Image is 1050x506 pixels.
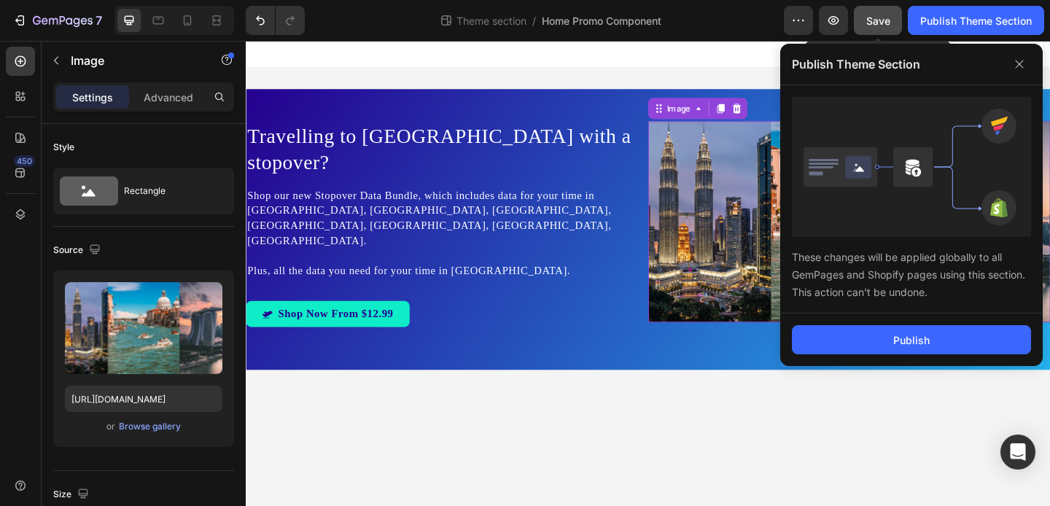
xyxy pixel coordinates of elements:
[65,282,222,374] img: preview-image
[144,90,193,105] p: Advanced
[1000,435,1035,470] div: Open Intercom Messenger
[893,332,930,348] div: Publish
[908,6,1044,35] button: Publish Theme Section
[96,12,102,29] p: 7
[532,13,536,28] span: /
[542,13,661,28] span: Home Promo Component
[6,6,109,35] button: 7
[53,485,92,505] div: Size
[455,67,486,80] div: Image
[792,237,1031,301] div: These changes will be applied globally to all GemPages and Shopify pages using this section. This...
[14,155,35,167] div: 450
[792,325,1031,354] button: Publish
[119,420,181,433] div: Browse gallery
[53,141,74,154] div: Style
[792,55,920,73] p: Publish Theme Section
[124,174,213,208] div: Rectangle
[118,419,182,434] button: Browse gallery
[246,6,305,35] div: Undo/Redo
[920,13,1032,28] div: Publish Theme Section
[53,241,104,260] div: Source
[71,52,195,69] p: Image
[866,15,890,27] span: Save
[454,13,529,28] span: Theme section
[437,87,875,306] img: gempages_479363793403511842-fa55d1e4-a605-465b-96d2-e5d3d848b49b.jpg
[65,386,222,412] input: https://example.com/image.jpg
[72,90,113,105] p: Settings
[246,41,1050,506] iframe: Design area
[854,6,902,35] button: Save
[106,418,115,435] span: or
